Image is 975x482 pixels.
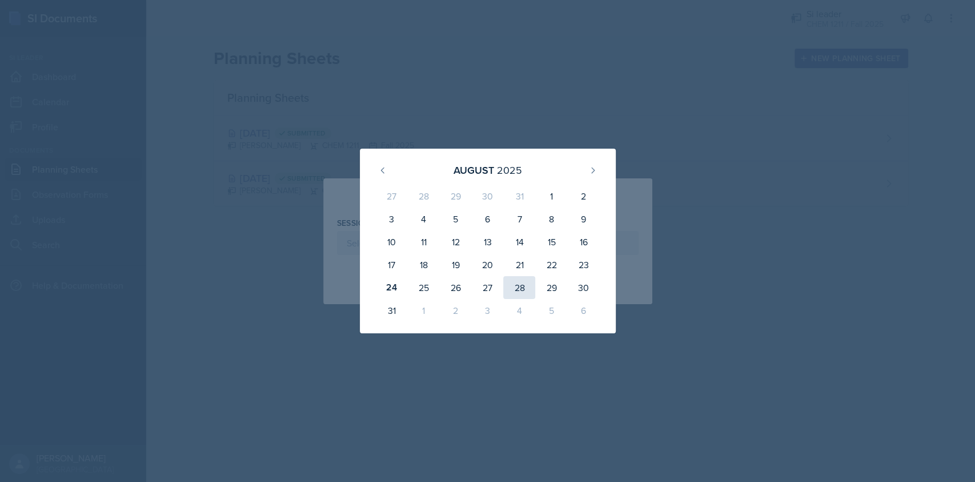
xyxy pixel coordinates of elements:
div: 16 [567,230,599,253]
div: 12 [439,230,471,253]
div: 6 [471,208,503,230]
div: 17 [376,253,408,276]
div: 30 [471,185,503,208]
div: 10 [376,230,408,253]
div: 15 [535,230,567,253]
div: 9 [567,208,599,230]
div: 2 [567,185,599,208]
div: 11 [407,230,439,253]
div: 31 [503,185,535,208]
div: 7 [503,208,535,230]
div: 20 [471,253,503,276]
div: 18 [407,253,439,276]
div: 8 [535,208,567,230]
div: August [454,162,494,178]
div: 28 [407,185,439,208]
div: 4 [407,208,439,230]
div: 2 [439,299,471,322]
div: 14 [503,230,535,253]
div: 24 [376,276,408,299]
div: 2025 [497,162,522,178]
div: 19 [439,253,471,276]
div: 6 [567,299,599,322]
div: 3 [376,208,408,230]
div: 31 [376,299,408,322]
div: 27 [376,185,408,208]
div: 30 [567,276,599,299]
div: 26 [439,276,471,299]
div: 5 [535,299,567,322]
div: 13 [471,230,503,253]
div: 4 [503,299,535,322]
div: 29 [439,185,471,208]
div: 5 [439,208,471,230]
div: 28 [503,276,535,299]
div: 21 [503,253,535,276]
div: 23 [567,253,599,276]
div: 27 [471,276,503,299]
div: 25 [407,276,439,299]
div: 3 [471,299,503,322]
div: 1 [407,299,439,322]
div: 1 [535,185,567,208]
div: 29 [535,276,567,299]
div: 22 [535,253,567,276]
